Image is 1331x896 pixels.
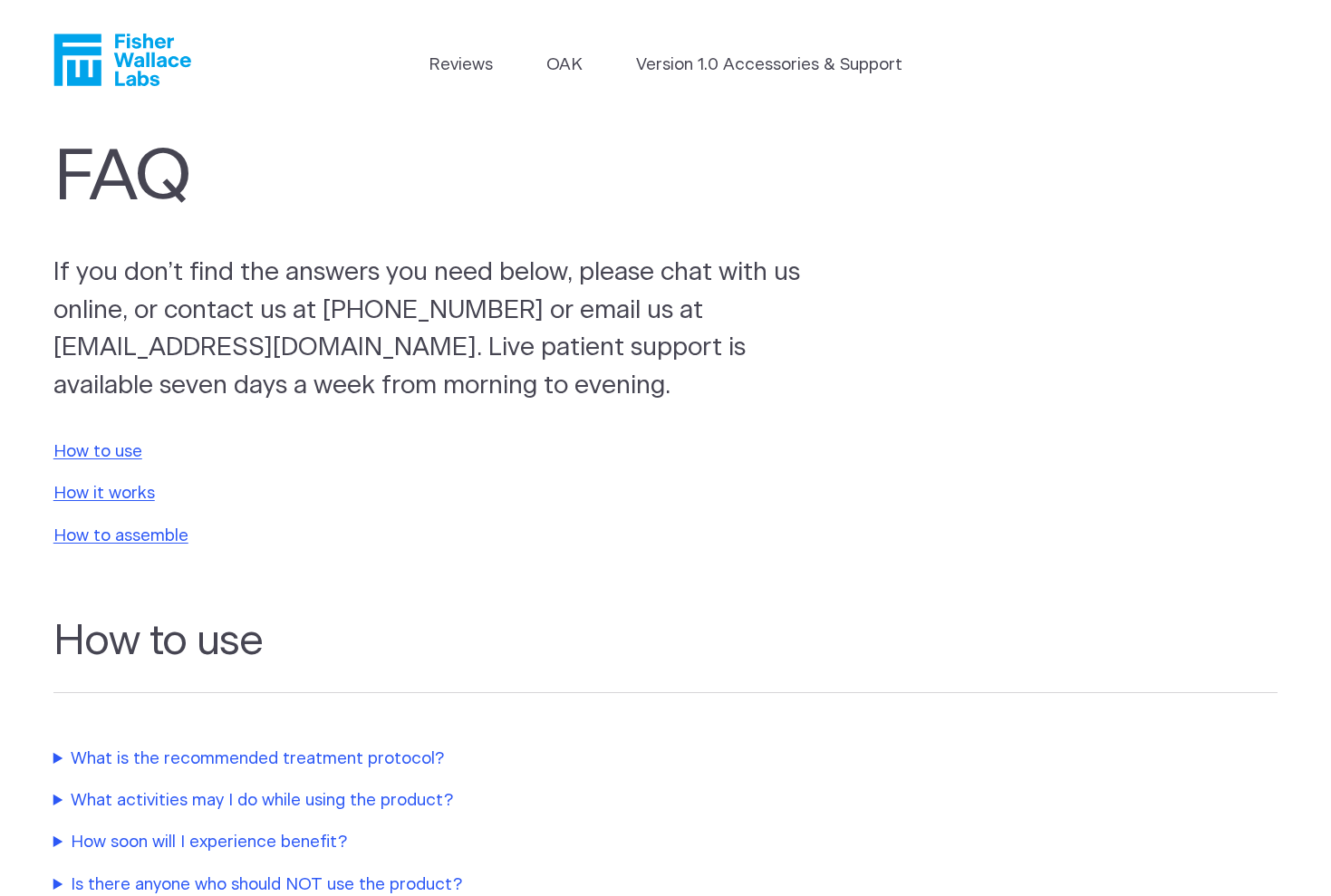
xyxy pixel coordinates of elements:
[636,53,902,78] a: Version 1.0 Accessories & Support
[53,830,815,855] summary: How soon will I experience benefit?
[429,53,493,78] a: Reviews
[546,53,583,78] a: OAK
[53,617,1278,693] h2: How to use
[53,34,191,86] a: Fisher Wallace
[53,788,815,814] summary: What activities may I do while using the product?
[53,137,807,220] h1: FAQ
[53,485,155,502] a: How it works
[53,527,188,544] a: How to assemble
[53,443,142,460] a: How to use
[53,255,845,406] p: If you don’t find the answers you need below, please chat with us online, or contact us at [PHONE...
[53,747,815,772] summary: What is the recommended treatment protocol?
